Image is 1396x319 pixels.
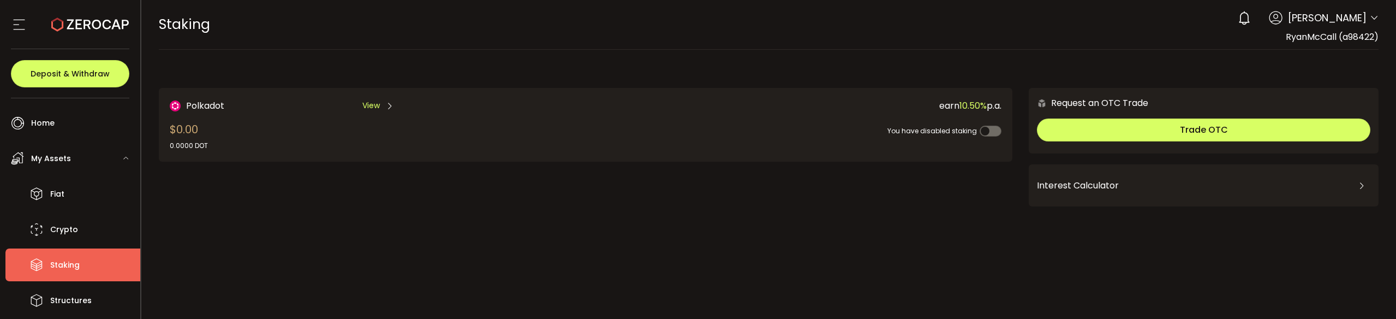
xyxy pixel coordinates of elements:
[31,115,55,131] span: Home
[50,186,64,202] span: Fiat
[1180,123,1228,136] span: Trade OTC
[1341,267,1396,319] iframe: Chat Widget
[1288,10,1367,25] span: [PERSON_NAME]
[50,293,92,309] span: Structures
[31,151,71,167] span: My Assets
[566,99,1002,113] div: earn p.a.
[959,99,987,112] span: 10.50%
[186,99,224,113] span: Polkadot
[1037,119,1370,141] button: Trade OTC
[1286,31,1379,43] span: RyanMcCall (a98422)
[50,222,78,238] span: Crypto
[50,257,80,273] span: Staking
[170,121,208,151] div: $0.00
[159,15,210,34] span: Staking
[170,141,208,151] div: 0.0000 DOT
[887,126,977,135] span: You have disabled staking
[362,100,380,111] span: View
[1037,98,1047,108] img: 6nGpN7MZ9FLuBP83NiajKbTRY4UzlzQtBKtCrLLspmCkSvCZHBKvY3NxgQaT5JnOQREvtQ257bXeeSTueZfAPizblJ+Fe8JwA...
[170,101,181,111] img: DOT
[31,70,110,78] span: Deposit & Withdraw
[11,60,129,87] button: Deposit & Withdraw
[1037,173,1370,199] div: Interest Calculator
[1029,96,1148,110] div: Request an OTC Trade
